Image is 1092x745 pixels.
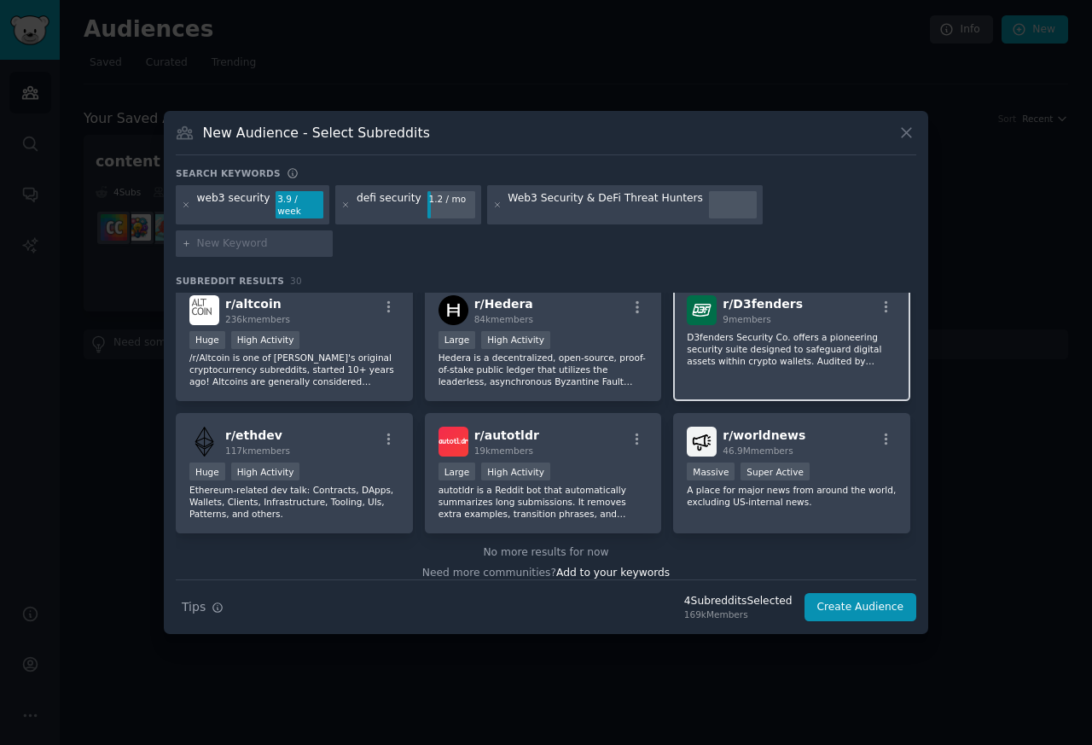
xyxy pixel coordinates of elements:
img: worldnews [687,427,717,457]
img: altcoin [189,295,219,325]
span: 46.9M members [723,445,793,456]
div: 169k Members [684,608,793,620]
span: 30 [290,276,302,286]
img: autotldr [439,427,468,457]
div: Super Active [741,463,810,480]
span: 236k members [225,314,290,324]
h3: Search keywords [176,167,281,179]
p: autotldr is a Reddit bot that automatically summarizes long submissions. It removes extra example... [439,484,648,520]
img: Hedera [439,295,468,325]
div: Huge [189,331,225,349]
div: web3 security [197,191,270,218]
span: r/ ethdev [225,428,282,442]
div: 4 Subreddit s Selected [684,594,793,609]
div: High Activity [481,463,550,480]
div: Huge [189,463,225,480]
span: 117k members [225,445,290,456]
p: Ethereum-related dev talk: Contracts, DApps, Wallets, Clients, Infrastructure, Tooling, UIs, Patt... [189,484,399,520]
span: r/ worldnews [723,428,805,442]
span: r/ D3fenders [723,297,803,311]
div: defi security [357,191,421,218]
span: Add to your keywords [556,567,670,579]
span: 84k members [474,314,533,324]
p: D3fenders Security Co. offers a pioneering security suite designed to safeguard digital assets wi... [687,331,897,367]
span: r/ Hedera [474,297,533,311]
div: High Activity [481,331,550,349]
img: D3fenders [687,295,717,325]
img: ethdev [189,427,219,457]
span: Subreddit Results [176,275,284,287]
button: Tips [176,592,229,622]
input: New Keyword [197,236,327,252]
p: /r/Altcoin is one of [PERSON_NAME]'s original cryptocurrency subreddits, started 10+ years ago! A... [189,352,399,387]
span: 9 members [723,314,771,324]
span: Tips [182,598,206,616]
div: High Activity [231,463,300,480]
div: No more results for now [176,545,916,561]
div: Large [439,331,476,349]
div: Massive [687,463,735,480]
p: Hedera is a decentralized, open-source, proof-of-stake public ledger that utilizes the leaderless... [439,352,648,387]
div: 3.9 / week [276,191,323,218]
div: Large [439,463,476,480]
div: Web3 Security & DeFi Threat Hunters [508,191,703,218]
div: High Activity [231,331,300,349]
p: A place for major news from around the world, excluding US-internal news. [687,484,897,508]
div: Need more communities? [176,560,916,581]
span: r/ altcoin [225,297,282,311]
span: r/ autotldr [474,428,539,442]
span: 19k members [474,445,533,456]
div: 1.2 / mo [427,191,475,207]
button: Create Audience [804,593,917,622]
h3: New Audience - Select Subreddits [203,124,430,142]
